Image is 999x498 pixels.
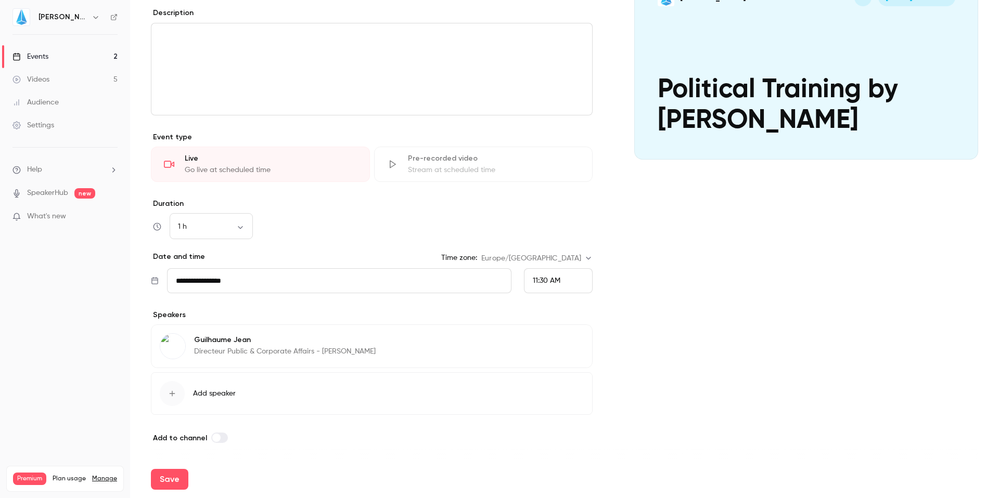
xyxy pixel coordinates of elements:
span: Add to channel [153,434,207,442]
iframe: Noticeable Trigger [105,212,118,221]
section: description [151,23,593,115]
div: editor [151,23,592,115]
div: Guilhaume JeanGuilhaume JeanDirecteur Public & Corporate Affairs - [PERSON_NAME] [151,324,593,368]
div: Settings [12,120,54,130]
p: Guilhaume Jean [194,335,376,345]
h6: [PERSON_NAME] [39,12,87,22]
span: Help [27,164,42,175]
a: Manage [92,475,117,483]
span: Plan usage [53,475,86,483]
div: Videos [12,74,49,85]
span: new [74,188,95,199]
div: 1 h [170,221,253,232]
div: Pre-recorded video [408,153,580,164]
div: From [524,268,593,293]
span: Add speaker [193,388,236,399]
input: Tue, Feb 17, 2026 [167,268,511,293]
label: Description [151,8,194,18]
div: Europe/[GEOGRAPHIC_DATA] [481,253,593,264]
div: Pre-recorded videoStream at scheduled time [374,147,593,182]
div: Stream at scheduled time [408,165,580,175]
li: help-dropdown-opener [12,164,118,175]
div: Audience [12,97,59,108]
button: Add speaker [151,372,593,415]
p: Speakers [151,310,593,320]
a: SpeakerHub [27,188,68,199]
p: Event type [151,132,593,142]
span: Premium [13,473,46,485]
span: 11:30 AM [533,277,560,284]
div: Go live at scheduled time [185,165,357,175]
label: Time zone: [441,253,477,263]
img: JIN [13,9,30,25]
div: LiveGo live at scheduled time [151,147,370,182]
button: Save [151,469,188,490]
label: Duration [151,199,593,209]
div: Events [12,51,48,62]
div: Live [185,153,357,164]
img: Guilhaume Jean [160,334,185,359]
p: Directeur Public & Corporate Affairs - [PERSON_NAME] [194,346,376,357]
p: Date and time [151,252,205,262]
span: What's new [27,211,66,222]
